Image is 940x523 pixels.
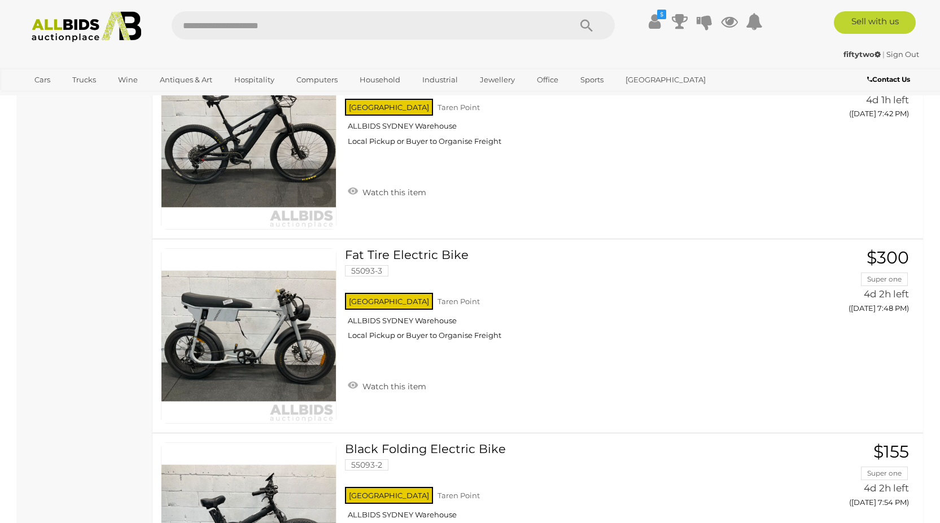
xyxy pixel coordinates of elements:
a: VOLITION Electric Bike 55093-4 [GEOGRAPHIC_DATA] Taren Point ALLBIDS SYDNEY Warehouse Local Picku... [353,54,786,155]
a: Sports [573,71,611,89]
a: $356 Autogroup 4d 1h left ([DATE] 7:42 PM) [803,54,912,125]
a: Hospitality [227,71,282,89]
span: $300 [867,247,909,268]
a: Industrial [415,71,465,89]
span: Watch this item [360,381,426,392]
a: Watch this item [345,183,429,200]
a: $155 Super one 4d 2h left ([DATE] 7:54 PM) [803,442,912,513]
a: Wine [111,71,145,89]
a: Office [530,71,566,89]
a: $300 Super one 4d 2h left ([DATE] 7:48 PM) [803,248,912,319]
span: | [882,50,885,59]
a: Antiques & Art [152,71,220,89]
a: Sell with us [834,11,916,34]
a: Sign Out [886,50,919,59]
span: Watch this item [360,187,426,197]
a: Household [352,71,408,89]
a: Trucks [65,71,103,89]
button: Search [558,11,615,39]
strong: fiftytwo [843,50,881,59]
a: Watch this item [345,377,429,394]
a: Computers [289,71,345,89]
i: $ [657,10,666,19]
a: [GEOGRAPHIC_DATA] [618,71,713,89]
a: Cars [27,71,58,89]
a: Contact Us [867,73,913,86]
img: Allbids.com.au [25,11,148,42]
b: Contact Us [867,75,910,83]
a: Fat Tire Electric Bike 55093-3 [GEOGRAPHIC_DATA] Taren Point ALLBIDS SYDNEY Warehouse Local Picku... [353,248,786,349]
a: $ [646,11,663,32]
a: fiftytwo [843,50,882,59]
span: $155 [873,441,909,462]
a: Jewellery [473,71,522,89]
